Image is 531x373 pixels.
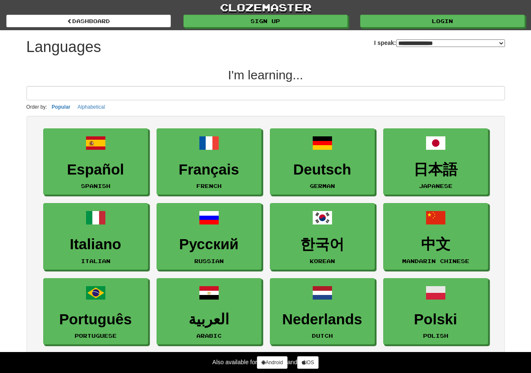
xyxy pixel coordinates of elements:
a: EspañolSpanish [43,128,148,195]
small: Korean [310,258,335,264]
small: Italian [81,258,110,264]
a: РусскийRussian [157,203,262,270]
a: DeutschGerman [270,128,375,195]
a: العربيةArabic [157,278,262,345]
small: Spanish [81,183,110,189]
label: I speak: [374,39,505,47]
small: German [310,183,335,189]
h3: 日本語 [388,162,484,178]
a: PortuguêsPortuguese [43,278,148,345]
h3: Português [48,311,144,328]
h3: Polski [388,311,484,328]
a: Login [360,15,525,27]
small: Japanese [419,183,453,189]
a: Sign up [183,15,348,27]
small: Russian [194,258,224,264]
h3: 中文 [388,236,484,253]
button: Popular [49,102,73,112]
h3: Deutsch [275,162,370,178]
select: I speak: [396,39,505,47]
a: FrançaisFrench [157,128,262,195]
h1: Languages [26,39,101,55]
a: 한국어Korean [270,203,375,270]
a: dashboard [6,15,171,27]
h2: I'm learning... [26,68,505,82]
h3: العربية [161,311,257,328]
small: Polish [423,333,448,339]
small: Portuguese [75,333,117,339]
small: French [196,183,222,189]
h3: Nederlands [275,311,370,328]
button: Alphabetical [75,102,107,112]
h3: 한국어 [275,236,370,253]
a: Android [257,356,287,369]
a: 中文Mandarin Chinese [383,203,488,270]
small: Mandarin Chinese [402,258,469,264]
small: Arabic [196,333,222,339]
a: iOS [297,356,319,369]
h3: Русский [161,236,257,253]
h3: Español [48,162,144,178]
a: ItalianoItalian [43,203,148,270]
a: NederlandsDutch [270,278,375,345]
a: 日本語Japanese [383,128,488,195]
h3: Italiano [48,236,144,253]
a: PolskiPolish [383,278,488,345]
small: Dutch [312,333,333,339]
small: Order by: [26,104,47,110]
h3: Français [161,162,257,178]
